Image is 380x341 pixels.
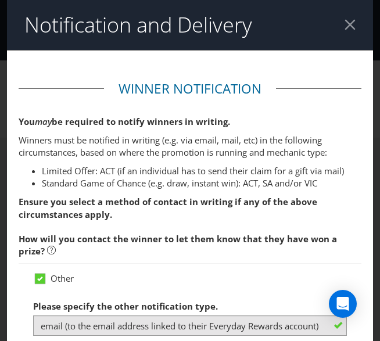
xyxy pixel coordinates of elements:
span: Please specify the other notification type. [33,300,218,312]
legend: Winner Notification [104,80,276,98]
div: Open Intercom Messenger [329,290,357,318]
li: Limited Offer: ACT (if an individual has to send their claim for a gift via mail) [42,165,361,177]
em: may [35,116,52,127]
span: Other [51,272,74,284]
span: be required to notify winners in writing. [52,116,230,127]
p: Winners must be notified in writing (e.g. via email, mail, etc) in the following circumstances, b... [19,134,361,159]
span: How will you contact the winner to let them know that they have won a prize? [19,233,337,257]
span: You [19,116,35,127]
li: Standard Game of Chance (e.g. draw, instant win): ACT, SA and/or VIC [42,177,361,189]
h2: Notification and Delivery [24,13,252,37]
strong: Ensure you select a method of contact in writing if any of the above circumstances apply. [19,196,317,220]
